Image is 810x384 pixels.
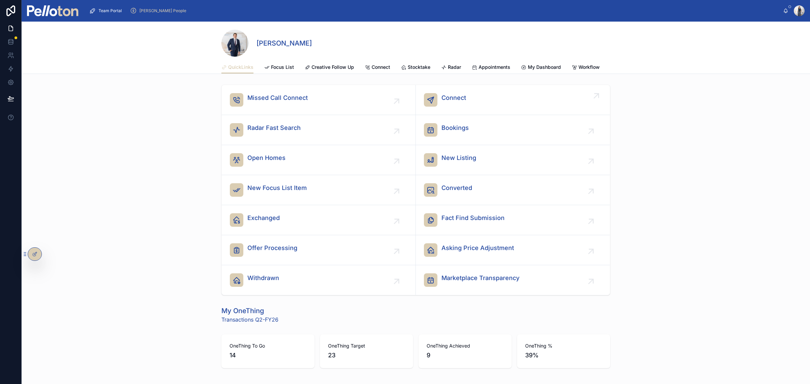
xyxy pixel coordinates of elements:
span: 9 [427,351,504,360]
a: Radar [441,61,461,75]
span: Fact Find Submission [441,213,505,223]
span: 14 [230,351,306,360]
span: OneThing Achieved [427,342,504,349]
a: My Dashboard [521,61,561,75]
span: Missed Call Connect [247,93,308,103]
span: Asking Price Adjustment [441,243,514,253]
span: Creative Follow Up [312,64,354,71]
span: Bookings [441,123,469,133]
span: Transactions Q2-FY26 [221,316,278,324]
a: Creative Follow Up [305,61,354,75]
a: Missed Call Connect [222,85,416,115]
a: Converted [416,175,610,205]
span: Radar [448,64,461,71]
span: OneThing % [525,342,602,349]
span: Offer Processing [247,243,297,253]
span: My Dashboard [528,64,561,71]
img: App logo [27,5,78,16]
span: Exchanged [247,213,280,223]
a: New Focus List Item [222,175,416,205]
a: Open Homes [222,145,416,175]
span: Stocktake [408,64,430,71]
span: Withdrawn [247,273,279,283]
span: New Focus List Item [247,183,307,193]
span: OneThing To Go [230,342,306,349]
h1: My OneThing [221,306,278,316]
a: Offer Processing [222,235,416,265]
a: Workflow [572,61,600,75]
a: Appointments [472,61,510,75]
a: New Listing [416,145,610,175]
a: Team Portal [87,5,127,17]
a: QuickLinks [221,61,253,74]
span: OneThing Target [328,342,405,349]
a: Connect [365,61,390,75]
span: 39% [525,351,602,360]
span: Focus List [271,64,294,71]
span: Appointments [479,64,510,71]
span: Open Homes [247,153,286,163]
span: Marketplace Transparency [441,273,519,283]
span: Radar Fast Search [247,123,301,133]
a: Bookings [416,115,610,145]
span: Connect [372,64,390,71]
a: Withdrawn [222,265,416,295]
a: Marketplace Transparency [416,265,610,295]
h1: [PERSON_NAME] [256,38,312,48]
a: Connect [416,85,610,115]
a: Asking Price Adjustment [416,235,610,265]
a: Focus List [264,61,294,75]
a: Exchanged [222,205,416,235]
span: 23 [328,351,405,360]
span: Workflow [578,64,600,71]
span: Connect [441,93,466,103]
span: New Listing [441,153,476,163]
a: [PERSON_NAME] People [128,5,191,17]
a: Radar Fast Search [222,115,416,145]
span: Team Portal [99,8,122,13]
span: Converted [441,183,472,193]
span: [PERSON_NAME] People [139,8,186,13]
a: Stocktake [401,61,430,75]
span: QuickLinks [228,64,253,71]
div: scrollable content [84,3,783,18]
a: Fact Find Submission [416,205,610,235]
